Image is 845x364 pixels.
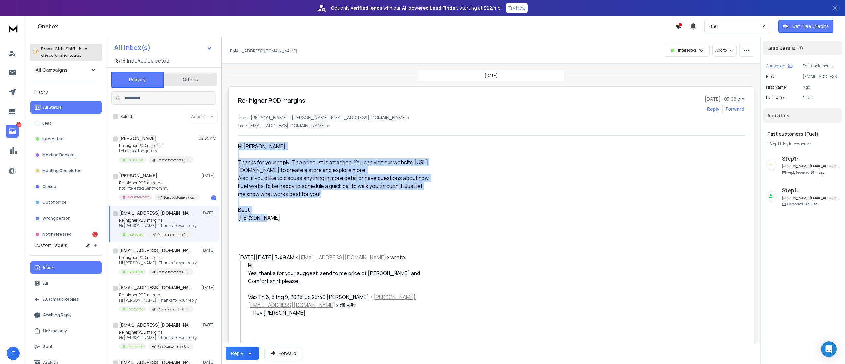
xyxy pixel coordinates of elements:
p: Out of office [42,200,67,205]
p: Interested [128,307,143,311]
p: Awaiting Reply [43,312,72,318]
p: Past customers (Fuel) [164,195,196,200]
p: Press to check for shortcuts. [41,46,87,59]
button: Get Free Credits [778,20,833,33]
p: Meeting Booked [42,152,75,158]
h1: [EMAIL_ADDRESS][DOMAIN_NAME] [119,322,192,328]
p: Closed [42,184,56,189]
p: Re: higher POD margins [119,218,198,223]
p: Past customers (Fuel) [158,158,189,163]
button: Reply [226,347,259,360]
div: Hi, [248,261,431,269]
p: Email [766,74,776,79]
p: All [43,281,48,286]
p: Try Now [508,5,526,11]
div: Forward [726,106,744,112]
p: Inbox [43,265,54,270]
p: Past customers (Fuel) [158,344,189,349]
p: 02:35 AM [199,136,216,141]
div: Also, if you’d like to discuss anything in more detail or have questions about how Fuel works, I’... [238,174,431,198]
p: Get only with our starting at $22/mo [331,5,501,11]
div: Open Intercom Messenger [821,341,837,357]
p: Interested [128,157,143,162]
h1: [EMAIL_ADDRESS][DOMAIN_NAME] [119,247,192,254]
p: [DATE] : 05:08 pm [705,96,744,102]
span: 6th, Sep [811,170,824,175]
div: 13 [92,232,98,237]
p: Past customers (Fuel) [158,232,189,237]
p: Lead Details [767,45,795,52]
strong: verified leads [351,5,382,11]
button: T [7,347,20,360]
p: Lead [42,121,52,126]
p: Ngo [803,85,840,90]
button: All Campaigns [30,63,102,77]
button: Automatic Replies [30,293,102,306]
div: [PERSON_NAME] [238,214,431,222]
div: Vào Th 6, 5 thg 9, 2025 lúc 23:49 [PERSON_NAME] < > đã viết: [248,293,431,309]
a: [EMAIL_ADDRESS][DOMAIN_NAME] [299,254,386,261]
h1: Re: higher POD margins [238,96,305,105]
p: Reply Received [787,170,824,175]
button: Awaiting Reply [30,309,102,322]
button: Reply [707,106,720,112]
p: [DATE] [201,285,216,290]
div: [DATE][DATE] 7:49 AM < > wrote: [238,253,431,261]
strong: AI-powered Lead Finder, [402,5,458,11]
button: Try Now [506,3,528,13]
button: Primary [111,72,164,88]
button: Inbox [30,261,102,274]
p: Hi [PERSON_NAME], Thanks for your reply! [119,223,198,228]
p: Not Interested [128,195,150,200]
div: Thanks for your reply! The price list is attached. You can visit our website [URL][DOMAIN_NAME] t... [238,158,431,174]
div: Yes, thanks for your suggest, send to me price of [PERSON_NAME] and Comfort shirt please. [248,269,431,285]
span: Ctrl + Shift + k [54,45,82,53]
button: Campaign [766,63,793,69]
h3: Custom Labels [34,242,67,249]
a: 13 [6,125,19,138]
span: 18 / 18 [114,57,126,65]
h1: [PERSON_NAME] [119,135,157,142]
p: Sent [43,344,52,349]
button: Meeting Completed [30,164,102,177]
p: Interested [42,136,64,142]
p: Hi [PERSON_NAME], Thanks for your reply! [119,298,198,303]
p: Interested [128,232,143,237]
div: Activities [763,108,842,123]
p: Fuel [709,23,720,30]
p: Last Name [766,95,785,100]
p: Past customers (Fuel) [158,307,189,312]
button: All Inbox(s) [109,41,218,54]
div: Best, [238,206,431,214]
p: Interested [128,344,143,349]
p: [DATE] [201,210,216,216]
h6: [PERSON_NAME][EMAIL_ADDRESS][DOMAIN_NAME] [782,196,840,200]
p: Wrong person [42,216,71,221]
p: Add to [715,48,727,53]
h1: [PERSON_NAME] [119,172,157,179]
div: 1 [211,195,216,200]
p: All Status [43,105,62,110]
button: Interested [30,132,102,146]
p: Unread only [43,328,67,334]
h6: [PERSON_NAME][EMAIL_ADDRESS][DOMAIN_NAME] [782,164,840,169]
p: Get Free Credits [792,23,829,30]
p: Not Interested [42,232,72,237]
p: Nhat [803,95,840,100]
p: Let me see the quality [119,148,193,154]
button: Not Interested13 [30,228,102,241]
p: Automatic Replies [43,297,79,302]
p: Re: higher POD margins [119,143,193,148]
button: Others [164,72,217,87]
button: Wrong person [30,212,102,225]
p: to: <[EMAIL_ADDRESS][DOMAIN_NAME]> [238,122,744,129]
p: [DATE] [201,248,216,253]
button: Unread only [30,324,102,338]
p: Interested [128,269,143,274]
button: All [30,277,102,290]
p: Hi [PERSON_NAME], Thanks for your reply! [119,335,198,340]
button: Out of office [30,196,102,209]
img: logo [7,22,20,35]
label: Select [120,114,132,119]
